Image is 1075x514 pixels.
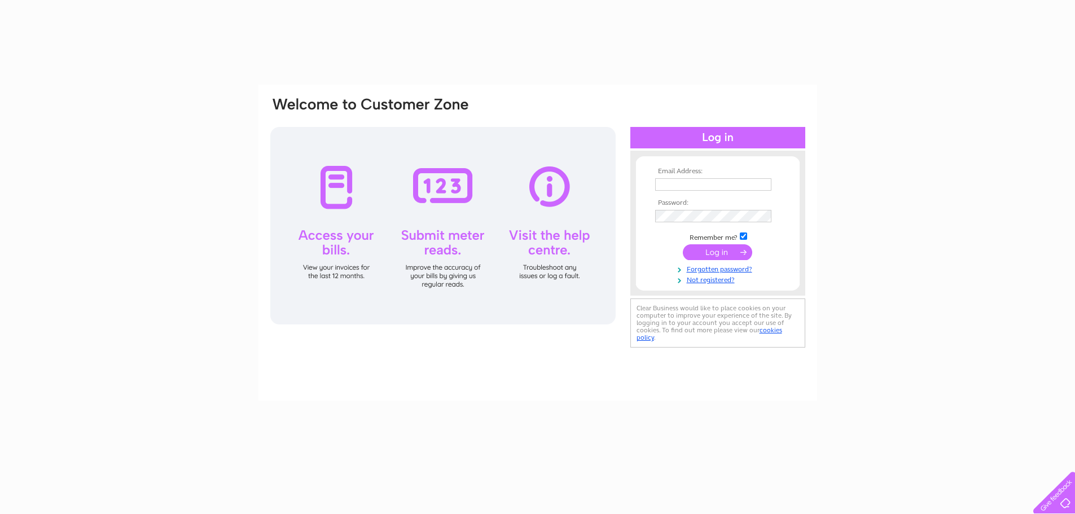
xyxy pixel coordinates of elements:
div: Clear Business would like to place cookies on your computer to improve your experience of the sit... [630,298,805,348]
th: Password: [652,199,783,207]
a: Not registered? [655,274,783,284]
input: Submit [683,244,752,260]
td: Remember me? [652,231,783,242]
a: cookies policy [637,326,782,341]
th: Email Address: [652,168,783,175]
a: Forgotten password? [655,263,783,274]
